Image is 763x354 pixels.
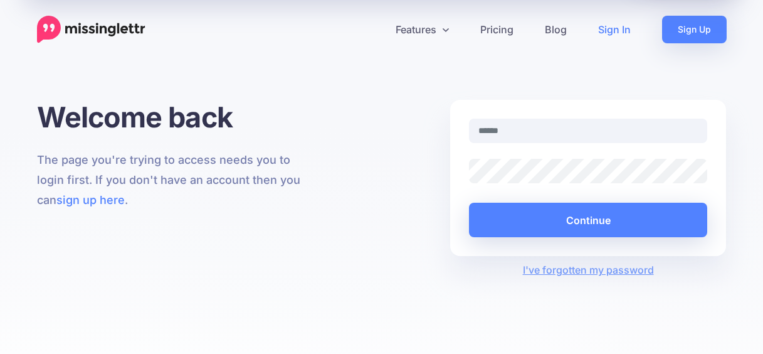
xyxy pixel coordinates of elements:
[582,16,646,43] a: Sign In
[662,16,727,43] a: Sign Up
[37,150,313,210] p: The page you're trying to access needs you to login first. If you don't have an account then you ...
[523,264,654,276] a: I've forgotten my password
[37,100,313,134] h1: Welcome back
[380,16,465,43] a: Features
[465,16,529,43] a: Pricing
[529,16,582,43] a: Blog
[56,193,125,206] a: sign up here
[469,203,708,237] button: Continue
